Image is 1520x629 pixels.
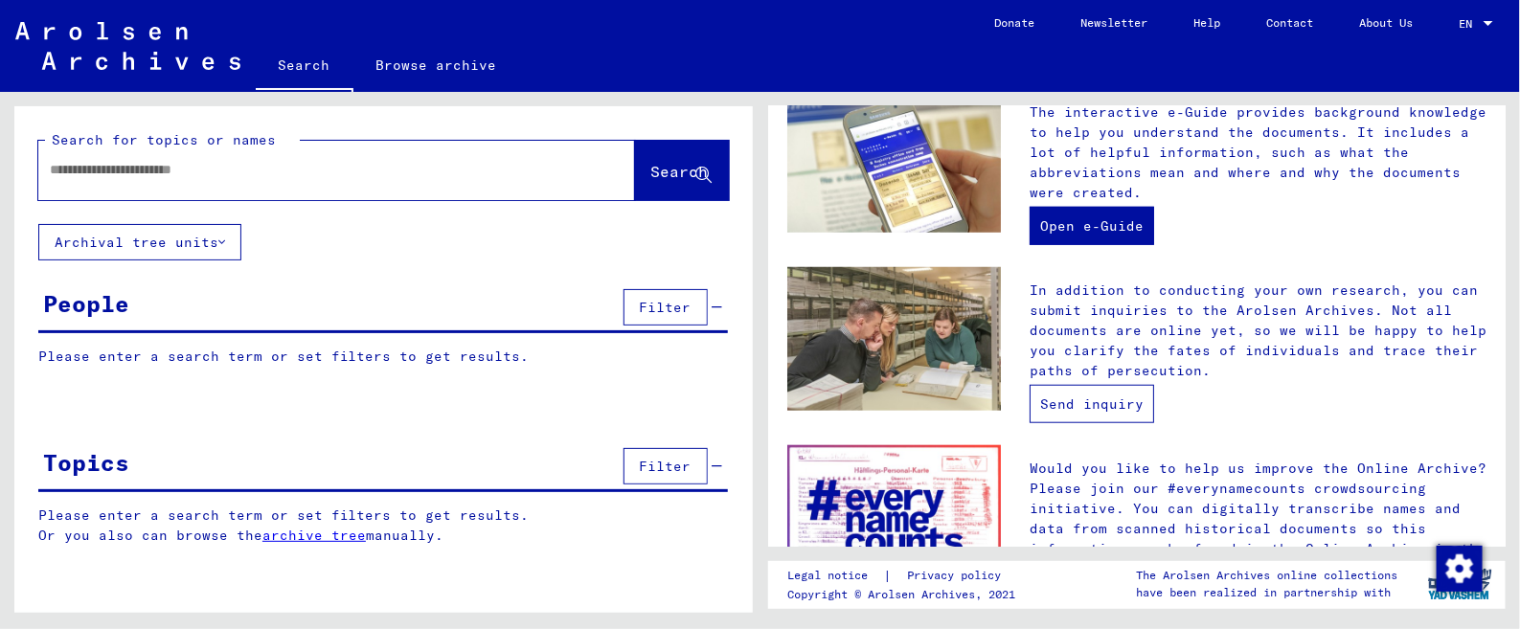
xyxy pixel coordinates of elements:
[624,289,708,326] button: Filter
[635,141,729,200] button: Search
[1030,281,1486,381] p: In addition to conducting your own research, you can submit inquiries to the Arolsen Archives. No...
[787,89,1001,232] img: eguide.jpg
[38,347,728,367] p: Please enter a search term or set filters to get results.
[787,445,1001,597] img: enc.jpg
[1030,385,1154,423] a: Send inquiry
[892,566,1024,586] a: Privacy policy
[624,448,708,484] button: Filter
[787,586,1024,603] p: Copyright © Arolsen Archives, 2021
[787,267,1001,410] img: inquiries.jpg
[256,42,353,92] a: Search
[1424,560,1496,608] img: yv_logo.png
[1030,459,1486,579] p: Would you like to help us improve the Online Archive? Please join our #everynamecounts crowdsourc...
[43,445,129,480] div: Topics
[640,299,692,316] span: Filter
[1137,584,1398,601] p: have been realized in partnership with
[15,22,240,70] img: Arolsen_neg.svg
[787,566,883,586] a: Legal notice
[1030,102,1486,203] p: The interactive e-Guide provides background knowledge to help you understand the documents. It in...
[1137,567,1398,584] p: The Arolsen Archives online collections
[353,42,520,88] a: Browse archive
[787,566,1024,586] div: |
[43,286,129,321] div: People
[38,224,241,260] button: Archival tree units
[1437,546,1483,592] img: Change consent
[651,162,709,181] span: Search
[1030,207,1154,245] a: Open e-Guide
[52,131,276,148] mat-label: Search for topics or names
[640,458,692,475] span: Filter
[38,505,729,546] p: Please enter a search term or set filters to get results. Or you also can browse the manually.
[262,527,366,544] a: archive tree
[1459,17,1480,31] span: EN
